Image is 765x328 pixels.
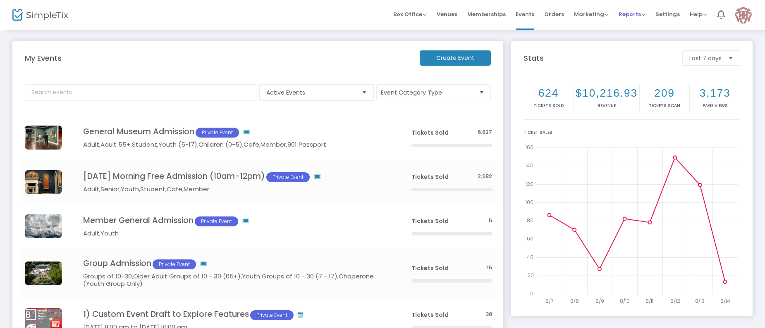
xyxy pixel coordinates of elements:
[25,261,62,285] img: 3612310542560746538410739066308117450622664n.jpg
[570,297,579,304] text: 8/8
[527,217,533,224] text: 80
[83,273,387,288] h5: Groups of 10-30,Older Adult Groups of 10 - 30 (65+),Youth Groups of 10 - 30 (7 - 17),Chaperone (Y...
[545,297,553,304] text: 8/7
[21,52,416,64] m-panel-title: My Events
[646,297,654,304] text: 8/11
[670,297,680,304] text: 8/12
[420,50,491,66] m-button: Create Event
[525,102,572,109] p: Tickets sold
[411,311,449,319] span: Tickets Sold
[25,214,62,238] img: 638458607791013569.png
[411,217,449,225] span: Tickets Sold
[376,84,491,100] button: Event Category Type
[520,52,679,64] m-panel-title: Stats
[83,230,387,237] h5: Adult,Youth
[696,297,705,304] text: 8/13
[691,87,739,100] h2: 3,173
[411,128,449,137] span: Tickets Sold
[393,10,427,18] span: Box Office
[689,54,722,62] span: Last 7 days
[527,235,533,242] text: 60
[595,297,604,304] text: 8/9
[485,264,492,272] span: 75
[516,4,534,25] span: Events
[83,185,387,193] h5: Adult,Senior,Youth,Student,Cafe,Member
[576,87,638,100] h2: $10,216.93
[525,198,533,205] text: 100
[411,173,449,181] span: Tickets Sold
[527,271,534,278] text: 20
[525,144,533,151] text: 160
[525,87,572,100] h2: 624
[25,170,62,194] img: IMG2935.jpeg
[83,309,387,320] h4: 1) Custom Event Draft to Explore Features
[725,51,736,65] button: Select
[530,290,533,297] text: 0
[525,162,533,169] text: 140
[467,4,506,25] span: Memberships
[691,102,739,109] p: Page Views
[83,127,387,138] h4: General Museum Admission
[574,10,609,18] span: Marketing
[359,85,370,100] button: Select
[437,4,457,25] span: Venues
[690,10,707,18] span: Help
[524,129,740,135] div: Ticket Sales
[620,297,630,304] text: 8/10
[153,259,196,269] span: Private Event
[266,88,355,97] span: Active Events
[641,102,688,109] p: Tickets Scan
[25,126,62,150] img: IMG8039.JPG
[266,172,310,182] span: Private Event
[83,171,387,182] h4: [DATE] Morning Free Admission (10am-12pm)
[485,311,492,318] span: 38
[478,128,492,136] span: 6,827
[83,216,387,226] h4: Member General Admission
[478,173,492,181] span: 2,982
[196,128,239,138] span: Private Event
[720,297,730,304] text: 8/14
[525,180,533,187] text: 120
[527,253,533,260] text: 40
[576,102,638,109] p: Revenue
[489,217,492,225] span: 5
[641,87,688,100] h2: 209
[195,216,238,226] span: Private Event
[25,84,256,101] input: Search events
[83,259,387,269] h4: Group Admission
[544,4,564,25] span: Orders
[411,264,449,272] span: Tickets Sold
[250,310,294,320] span: Private Event
[655,4,680,25] span: Settings
[619,10,645,18] span: Reports
[83,141,387,148] h5: Adult,Adult 55+,Student,Youth (5-17),Children (0-5),Cafe,Member,901 Passport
